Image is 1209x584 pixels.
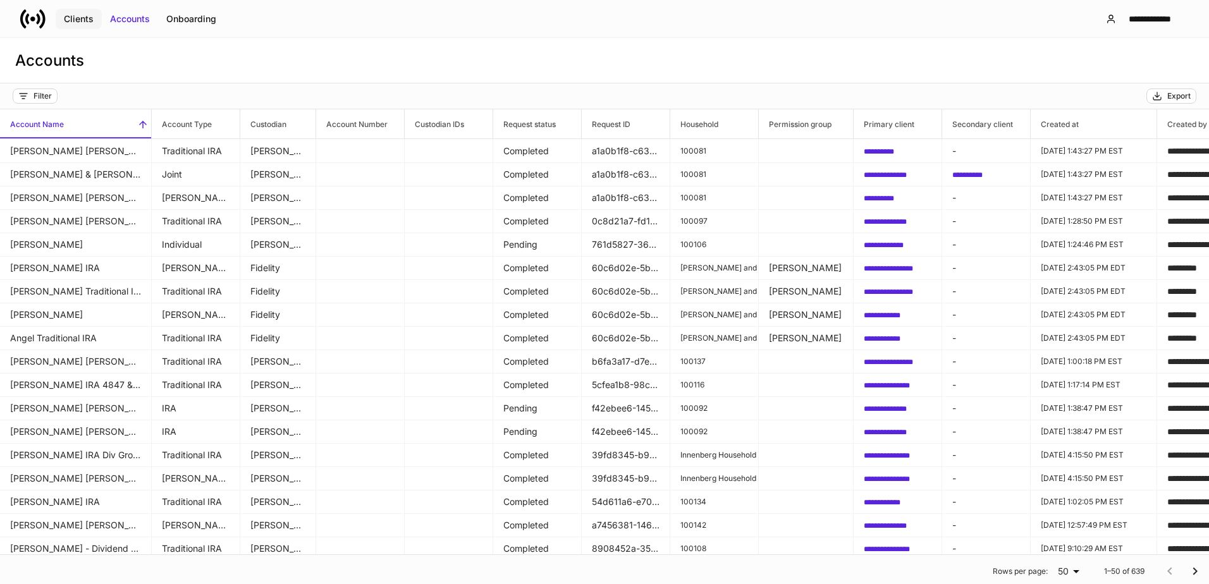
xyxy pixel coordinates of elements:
p: [DATE] 1:43:27 PM EST [1041,169,1146,179]
td: Completed [493,162,582,186]
h6: Household [670,118,718,130]
td: d96d621c-d7b0-4a37-81d6-2d90becc44f5 [854,466,942,490]
td: 4f99cf5e-1fbf-48cd-b72d-68ae2936891e [854,373,942,397]
td: b6fa3a17-d7e2-451a-b700-50ee5bf8f75a [582,350,670,374]
td: Joe Pearl [759,256,854,280]
p: 100092 [680,427,748,437]
td: a1a0b1f8-c63f-4d65-b613-d753ee8ed0f1 [582,162,670,186]
td: 6d64268b-244c-4cce-9aff-358a39f3c94b [854,490,942,514]
td: 3d0406a7-b83c-4b91-9128-a6f846bd13d6 [854,420,942,444]
p: 100092 [680,403,748,413]
td: Schwab [240,466,316,490]
td: 60c6d02e-5b8a-4b0e-bdd9-f7c854ca9d5c [582,279,670,303]
td: Joe Pearl [759,326,854,350]
p: [DATE] 1:43:27 PM EST [1041,146,1146,156]
td: 54d611a6-e705-44cc-9bc2-90770e322f2b [582,490,670,514]
td: 2024-12-12T17:57:49.141Z [1031,513,1157,537]
td: 0c8d21a7-fd1c-421d-a116-d9491efdd086 [582,209,670,233]
td: d96d621c-d7b0-4a37-81d6-2d90becc44f5 [854,443,942,467]
p: Innenberg Household [680,450,748,460]
p: [DATE] 1:17:14 PM EST [1041,380,1146,390]
td: Roth IRA [152,466,240,490]
td: IRA [152,420,240,444]
p: - [952,238,1020,251]
span: Household [670,109,758,138]
span: Account Type [152,109,240,138]
td: 2024-12-12T18:43:27.175Z [1031,162,1157,186]
td: Roth IRA [152,256,240,280]
h6: Account Number [316,118,388,130]
p: 100106 [680,240,748,250]
p: - [952,192,1020,204]
td: Traditional IRA [152,537,240,561]
td: 2025-09-16T18:43:05.116Z [1031,256,1157,280]
td: 60c6d02e-5b8a-4b0e-bdd9-f7c854ca9d5c [582,303,670,327]
p: [PERSON_NAME] and [PERSON_NAME] [680,286,748,296]
td: 2024-12-12T18:43:27.175Z [1031,139,1157,163]
td: Completed [493,279,582,303]
p: [DATE] 1:00:18 PM EST [1041,356,1146,367]
td: Pending [493,420,582,444]
td: 39fd8345-b9c4-48e9-8684-a28be486ce01 [582,466,670,490]
h6: Request ID [582,118,630,130]
td: Completed [493,326,582,350]
p: [DATE] 1:28:50 PM EST [1041,216,1146,226]
td: 91fa2fec-f749-4675-ac7c-e532798e49a4 [854,162,942,186]
p: [PERSON_NAME] and [PERSON_NAME] [680,333,748,343]
td: 2025-09-16T18:43:05.113Z [1031,326,1157,350]
h6: Custodian [240,118,286,130]
td: 2024-12-12T18:00:18.670Z [1031,350,1157,374]
button: Onboarding [158,9,224,29]
td: f42ebee6-1454-4c27-8a41-4c7dbdb1477b [582,420,670,444]
td: Traditional IRA [152,443,240,467]
td: 2025-02-06T21:15:50.311Z [1031,443,1157,467]
td: db07f105-099f-4fb2-a32a-6789aaccbc58 [854,139,942,163]
p: - [952,425,1020,438]
td: Fidelity [240,303,316,327]
p: - [952,542,1020,555]
td: 2024-12-12T18:28:50.044Z [1031,209,1157,233]
div: Clients [64,13,94,25]
td: Pending [493,233,582,257]
td: b1200fb8-842d-4bec-b6f8-042fff78b895 [854,233,942,257]
p: [DATE] 1:02:05 PM EST [1041,497,1146,507]
p: [DATE] 2:43:05 PM EDT [1041,263,1146,273]
td: Completed [493,256,582,280]
p: [DATE] 1:24:46 PM EST [1041,240,1146,250]
span: Custodian [240,109,316,138]
p: [DATE] 4:15:50 PM EST [1041,473,1146,484]
h6: Created at [1031,118,1079,130]
p: Rows per page: [993,566,1048,576]
td: Completed [493,443,582,467]
td: e2334c01-232d-43a9-b907-36fb968fd8a0 [854,209,942,233]
div: Onboarding [166,13,216,25]
td: Completed [493,350,582,374]
h6: Created by [1157,118,1207,130]
td: 9a71240a-4d14-4839-9367-387dc06ff64a [854,350,942,374]
td: 8908452a-353e-4cb9-ac8f-005c607302ed [582,537,670,561]
span: Account Number [316,109,404,138]
td: Joe Pearl [759,303,854,327]
span: Primary client [854,109,942,138]
span: Request ID [582,109,670,138]
p: - [952,215,1020,228]
td: 3c0c352d-1a9f-40af-929d-2ad54830266f [854,537,942,561]
p: [DATE] 2:43:05 PM EDT [1041,286,1146,296]
td: 2024-12-23T14:10:29.385Z [1031,537,1157,561]
td: 39fd8345-b9c4-48e9-8684-a28be486ce01 [582,443,670,467]
td: Schwab [240,396,316,420]
td: Completed [493,373,582,397]
td: 3d0406a7-b83c-4b91-9128-a6f846bd13d6 [854,396,942,420]
td: Schwab [240,209,316,233]
span: Custodian IDs [405,109,493,138]
td: 761d5827-3633-4612-b475-5ac3928a8624 [582,233,670,257]
td: db07f105-099f-4fb2-a32a-6789aaccbc58 [942,162,1031,186]
p: 100134 [680,497,748,507]
td: Schwab [240,373,316,397]
button: Go to next page [1182,559,1208,584]
h6: Request status [493,118,556,130]
td: Traditional IRA [152,209,240,233]
td: 60c6d02e-5b8a-4b0e-bdd9-f7c854ca9d5c [582,326,670,350]
td: IRA [152,396,240,420]
p: 100108 [680,544,748,554]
